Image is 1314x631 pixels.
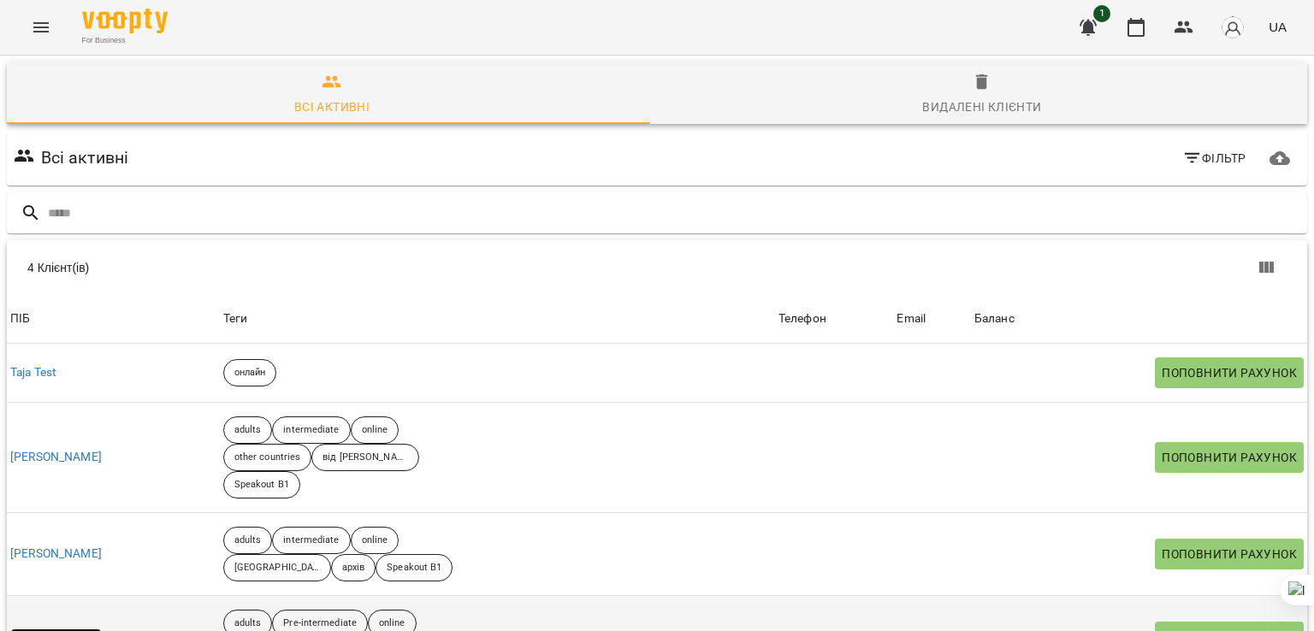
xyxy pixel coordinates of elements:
[7,240,1307,295] div: Table Toolbar
[21,7,62,48] button: Menu
[1182,148,1246,168] span: Фільтр
[1155,442,1304,473] button: Поповнити рахунок
[234,616,262,631] p: adults
[778,309,826,329] div: Sort
[10,309,30,329] div: Sort
[897,309,926,329] div: Sort
[234,423,262,438] p: adults
[351,527,400,554] div: online
[351,416,400,444] div: online
[283,534,339,548] p: intermediate
[234,561,320,575] p: [GEOGRAPHIC_DATA]
[778,309,826,329] div: Телефон
[272,416,350,444] div: intermediate
[1262,11,1293,43] button: UA
[1246,247,1287,288] button: Показати колонки
[223,444,312,471] div: other countries
[82,9,168,33] img: Voopty Logo
[362,534,388,548] p: online
[974,309,1015,329] div: Баланс
[362,423,388,438] p: online
[1162,447,1297,468] span: Поповнити рахунок
[376,554,453,581] div: Speakout B1
[223,471,300,498] div: Speakout B1
[283,616,357,631] p: Pre-intermediate
[1155,357,1304,388] button: Поповнити рахунок
[778,309,891,329] span: Телефон
[223,416,273,444] div: adults
[974,309,1015,329] div: Sort
[897,309,926,329] div: Email
[1162,544,1297,564] span: Поповнити рахунок
[387,561,441,575] p: Speakout B1
[234,451,301,465] p: other countries
[331,554,376,581] div: архів
[1221,15,1245,39] img: avatar_s.png
[1269,18,1287,36] span: UA
[283,423,339,438] p: intermediate
[294,97,370,117] div: Всі активні
[1155,539,1304,569] button: Поповнити рахунок
[922,97,1041,117] div: Видалені клієнти
[897,309,967,329] span: Email
[234,366,266,380] p: онлайн
[974,309,1304,329] span: Баланс
[234,478,289,492] p: Speakout B1
[223,359,277,386] div: онлайн
[223,309,772,329] div: Теги
[82,35,168,46] span: For Business
[1093,5,1110,22] span: 1
[10,309,216,329] span: ПІБ
[323,451,408,465] p: від [PERSON_NAME]
[1162,363,1297,383] span: Поповнити рахунок
[311,444,419,471] div: від [PERSON_NAME]
[342,561,365,575] p: архів
[379,616,405,631] p: online
[272,527,350,554] div: intermediate
[1175,143,1253,174] button: Фільтр
[10,545,102,563] a: [PERSON_NAME]
[234,534,262,548] p: adults
[41,144,129,171] h6: Всі активні
[10,449,102,466] a: [PERSON_NAME]
[27,259,667,276] div: 4 Клієнт(ів)
[223,527,273,554] div: adults
[10,364,56,381] a: Taja Test
[223,554,331,581] div: [GEOGRAPHIC_DATA]
[10,309,30,329] div: ПІБ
